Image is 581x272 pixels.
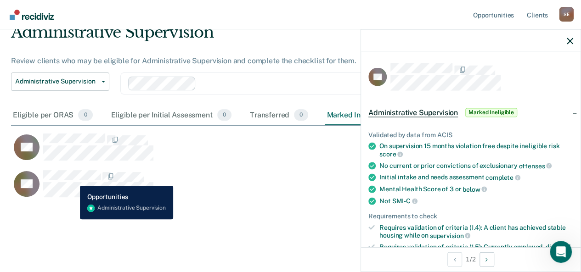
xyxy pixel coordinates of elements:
[379,243,573,259] div: Requires validation of criteria (1.5): Currently employed, disabled, retired, or in school, as as...
[361,247,581,271] div: 1 / 2
[430,232,470,239] span: supervision
[559,7,574,22] div: S E
[447,252,462,266] button: Previous Opportunity
[392,197,417,205] span: SMI-C
[463,185,487,193] span: below
[11,105,95,126] div: Eligible per ORAS
[294,109,308,121] span: 0
[379,142,573,158] div: On supervision 15 months violation free despite ineligible risk
[465,108,517,117] span: Marked Ineligible
[550,241,572,263] iframe: Intercom live chat
[379,185,573,194] div: Mental Health Score of 3 or
[379,197,573,205] div: Not
[379,150,403,158] span: score
[248,105,310,126] div: Transferred
[361,98,581,127] div: Administrative SupervisionMarked Ineligible
[11,23,534,49] div: Administrative Supervision
[379,224,573,239] div: Requires validation of criteria (1.4): A client has achieved stable housing while on
[11,56,534,65] div: Review clients who may be eligible for Administrative Supervision and complete the checklist for ...
[519,162,552,169] span: offenses
[109,105,233,126] div: Eligible per Initial Assessment
[78,109,92,121] span: 0
[379,173,573,182] div: Initial intake and needs assessment
[11,170,500,206] div: CaseloadOpportunityCell-2186113
[15,78,98,85] span: Administrative Supervision
[368,108,458,117] span: Administrative Supervision
[368,131,573,139] div: Validated by data from ACIS
[368,212,573,220] div: Requirements to check
[325,105,406,126] div: Marked Ineligible
[10,10,54,20] img: Recidiviz
[11,133,500,170] div: CaseloadOpportunityCell-128887
[479,252,494,266] button: Next Opportunity
[485,174,520,181] span: complete
[217,109,231,121] span: 0
[559,7,574,22] button: Profile dropdown button
[379,161,573,170] div: No current or prior convictions of exclusionary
